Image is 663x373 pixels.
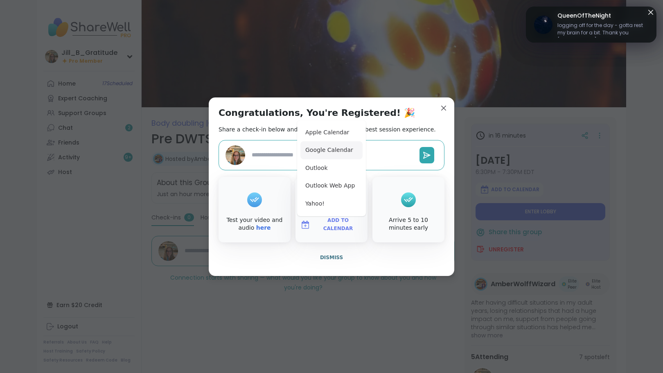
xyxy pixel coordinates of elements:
span: Dismiss [320,255,343,260]
button: Outlook Web App [300,177,363,195]
button: Dismiss [219,249,444,266]
h2: Share a check-in below and see our tips to get the best session experience. [219,125,436,133]
img: QueenOfTheNight [534,16,552,34]
span: Add to Calendar [313,217,363,233]
div: Arrive 5 to 10 minutes early [374,216,443,232]
button: Google Calendar [300,141,363,159]
h1: Congratulations, You're Registered! 🎉 [219,107,415,119]
a: QueenOfTheNightQueenOfTheNightlogging off for the day - gotta rest my brain for a bit. Thank you ... [534,11,648,38]
span: QueenOfTheNight [557,11,648,20]
img: Jill_B_Gratitude [226,145,245,165]
button: Apple Calendar [300,124,363,142]
button: Add to Calendar [297,216,366,233]
img: ShareWell Logomark [300,220,310,230]
button: Outlook [300,159,363,177]
div: Test your video and audio [220,216,289,232]
span: logging off for the day - gotta rest my brain for a bit. Thank you [PERSON_NAME]!! [557,22,648,38]
a: here [256,224,271,231]
button: Yahoo! [300,195,363,213]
